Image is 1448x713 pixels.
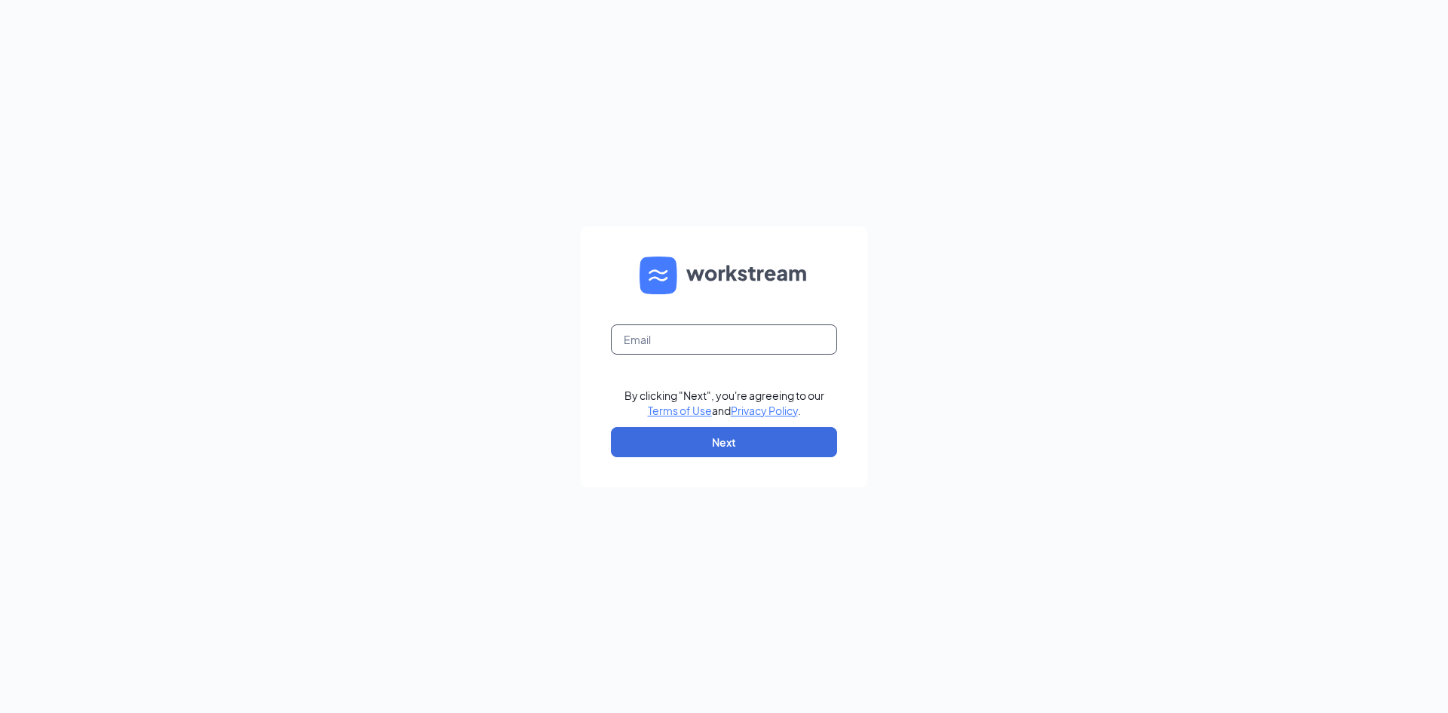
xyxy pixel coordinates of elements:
[611,427,837,457] button: Next
[611,324,837,355] input: Email
[640,257,808,294] img: WS logo and Workstream text
[624,388,824,418] div: By clicking "Next", you're agreeing to our and .
[648,404,712,417] a: Terms of Use
[731,404,798,417] a: Privacy Policy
